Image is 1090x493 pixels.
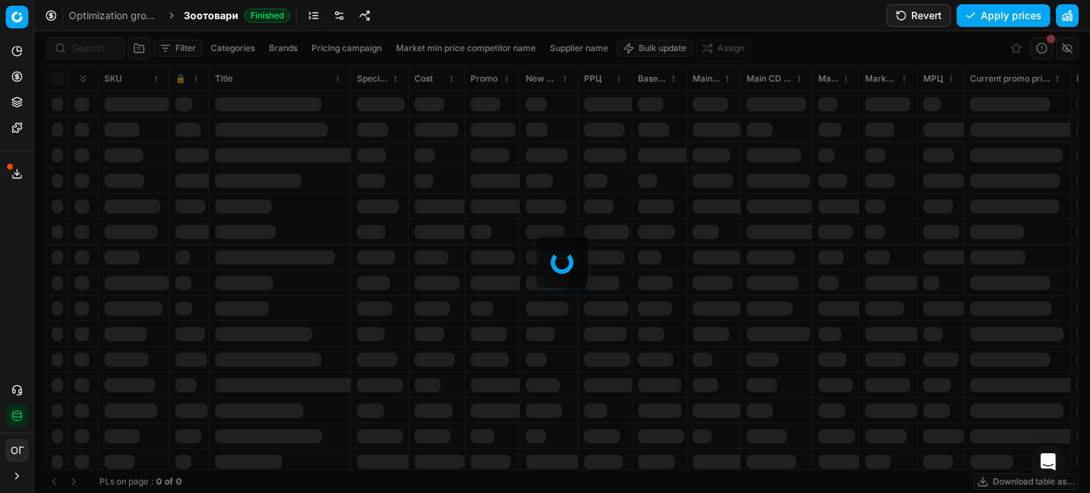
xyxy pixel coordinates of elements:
[69,9,160,23] a: Optimization groups
[886,4,951,27] button: Revert
[184,9,290,23] span: ЗоотовариFinished
[1031,445,1065,479] div: Open Intercom Messenger
[957,4,1050,27] button: Apply prices
[184,9,238,23] span: Зоотовари
[244,9,290,23] span: Finished
[69,9,290,23] nav: breadcrumb
[6,440,28,461] span: ОГ
[6,439,28,462] button: ОГ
